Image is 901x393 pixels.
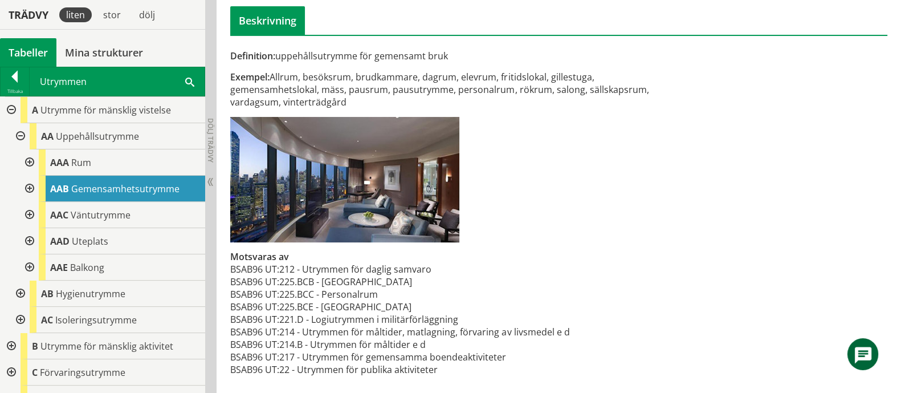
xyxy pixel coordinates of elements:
[40,366,125,379] span: Förvaringsutrymme
[41,314,53,326] span: AC
[72,235,108,248] span: Uteplats
[230,363,279,376] td: BSAB96 UT:
[230,313,279,326] td: BSAB96 UT:
[230,275,279,288] td: BSAB96 UT:
[230,71,663,108] div: Allrum, besöksrum, brudkammare, dagrum, elevrum, fritidslokal, gillestuga, gemensamhetslokal, mäs...
[132,7,162,22] div: dölj
[279,301,569,313] td: 225.BCE - [GEOGRAPHIC_DATA]
[279,338,569,351] td: 214.B - Utrymmen för måltider e d
[30,67,205,96] div: Utrymmen
[71,183,180,195] span: Gemensamhetsutrymme
[32,104,38,116] span: A
[55,314,137,326] span: Isoleringsutrymme
[32,340,38,353] span: B
[230,250,289,263] span: Motsvaras av
[279,313,569,326] td: 221.D - Logiutrymmen i militärförläggning
[279,275,569,288] td: 225.BCB - [GEOGRAPHIC_DATA]
[2,9,55,21] div: Trädvy
[230,301,279,313] td: BSAB96 UT:
[40,104,171,116] span: Utrymme för mänsklig vistelse
[230,263,279,275] td: BSAB96 UT:
[279,288,569,301] td: 225.BCC - Personalrum
[70,261,104,274] span: Balkong
[279,363,569,376] td: 22 - Utrymmen för publika aktiviteter
[32,366,38,379] span: C
[50,209,68,221] span: AAC
[50,183,69,195] span: AAB
[50,261,68,274] span: AAE
[185,75,194,87] span: Sök i tabellen
[206,118,215,163] span: Dölj trädvy
[71,209,131,221] span: Väntutrymme
[230,50,275,62] span: Definition:
[41,130,54,143] span: AA
[56,130,139,143] span: Uppehållsutrymme
[1,87,29,96] div: Tillbaka
[50,156,69,169] span: AAA
[279,326,569,338] td: 214 - Utrymmen för måltider, matlagning, förvaring av livsmedel e d
[56,38,152,67] a: Mina strukturer
[56,287,125,300] span: Hygienutrymme
[230,338,279,351] td: BSAB96 UT:
[71,156,91,169] span: Rum
[230,6,305,35] div: Beskrivning
[40,340,173,353] span: Utrymme för mänsklig aktivitet
[230,288,279,301] td: BSAB96 UT:
[230,50,663,62] div: uppehållsutrymme för gemensamt bruk
[230,71,270,83] span: Exempel:
[230,351,279,363] td: BSAB96 UT:
[230,326,279,338] td: BSAB96 UT:
[96,7,128,22] div: stor
[279,351,569,363] td: 217 - Utrymmen för gemensamma boendeaktiviteter
[230,117,459,242] img: aab-gemensamhetsrum-1.jpg
[41,287,54,300] span: AB
[50,235,70,248] span: AAD
[279,263,569,275] td: 212 - Utrymmen för daglig samvaro
[59,7,92,22] div: liten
